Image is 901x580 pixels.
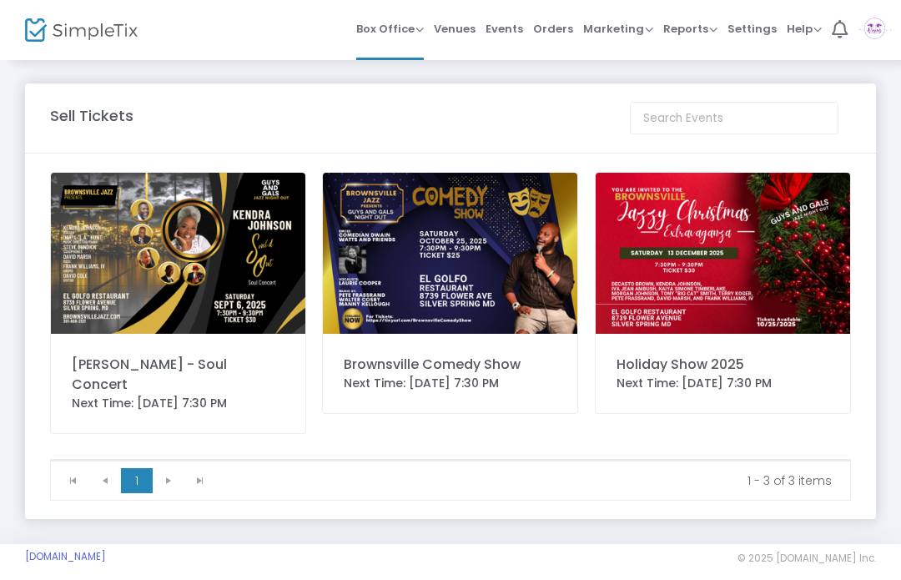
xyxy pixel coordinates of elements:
[737,552,876,565] span: © 2025 [DOMAIN_NAME] Inc.
[344,375,556,392] div: Next Time: [DATE] 7:30 PM
[787,21,822,37] span: Help
[72,355,284,395] div: [PERSON_NAME] - Soul Concert
[596,173,850,334] img: 638775179721679674SimpletixBrownsville750x472px-6.png
[663,21,717,37] span: Reports
[617,355,829,375] div: Holiday Show 2025
[25,550,106,563] a: [DOMAIN_NAME]
[323,173,577,334] img: 638915967662852545SimpletixBrownsville750x472px-6.png
[51,173,305,334] img: SimpletixBrownsville750x472px750x472px.png
[533,8,573,50] span: Orders
[583,21,653,37] span: Marketing
[617,375,829,392] div: Next Time: [DATE] 7:30 PM
[356,21,424,37] span: Box Office
[228,472,832,489] kendo-pager-info: 1 - 3 of 3 items
[72,395,284,412] div: Next Time: [DATE] 7:30 PM
[121,468,153,493] span: Page 1
[630,102,838,134] input: Search Events
[434,8,476,50] span: Venues
[344,355,556,375] div: Brownsville Comedy Show
[727,8,777,50] span: Settings
[486,8,523,50] span: Events
[50,104,133,127] m-panel-title: Sell Tickets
